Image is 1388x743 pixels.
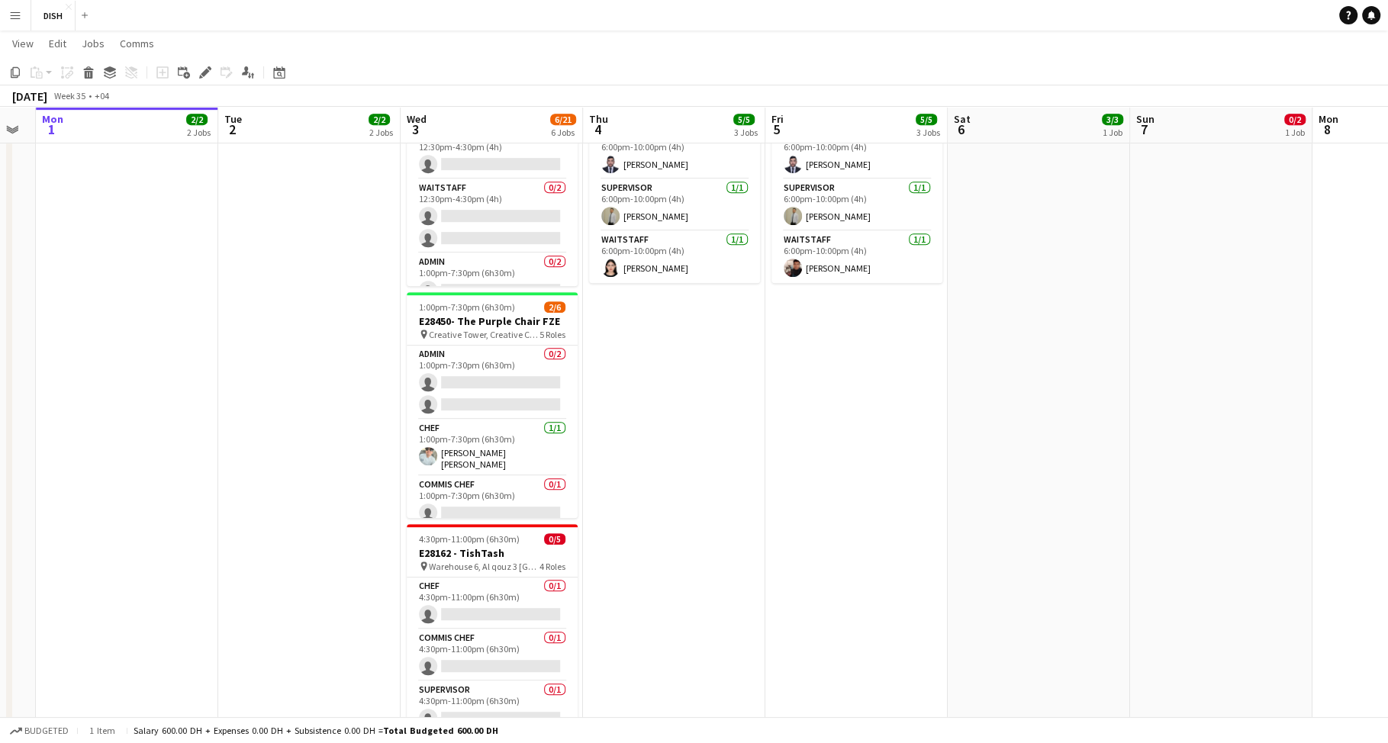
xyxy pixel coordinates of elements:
[407,420,578,476] app-card-role: Chef1/11:00pm-7:30pm (6h30m)[PERSON_NAME] [PERSON_NAME]
[407,546,578,560] h3: E28162 - TishTash
[954,112,971,126] span: Sat
[771,179,942,231] app-card-role: Supervisor1/16:00pm-10:00pm (4h)[PERSON_NAME]
[407,179,578,253] app-card-role: Waitstaff0/212:30pm-4:30pm (4h)
[50,90,89,101] span: Week 35
[95,90,109,101] div: +04
[84,725,121,736] span: 1 item
[589,127,760,179] app-card-role: Mixologist1/16:00pm-10:00pm (4h)[PERSON_NAME]
[12,88,47,104] div: [DATE]
[40,121,63,138] span: 1
[82,37,105,50] span: Jobs
[407,346,578,420] app-card-role: Admin0/21:00pm-7:30pm (6h30m)
[587,121,608,138] span: 4
[407,314,578,328] h3: E28450- The Purple Chair FZE
[1285,127,1305,138] div: 1 Job
[734,127,758,138] div: 3 Jobs
[42,112,63,126] span: Mon
[407,112,427,126] span: Wed
[550,114,576,125] span: 6/21
[31,1,76,31] button: DISH
[544,533,565,545] span: 0/5
[6,34,40,53] a: View
[1316,121,1338,138] span: 8
[589,179,760,231] app-card-role: Supervisor1/16:00pm-10:00pm (4h)[PERSON_NAME]
[419,301,515,313] span: 1:00pm-7:30pm (6h30m)
[589,231,760,283] app-card-role: Waitstaff1/16:00pm-10:00pm (4h)[PERSON_NAME]
[771,112,784,126] span: Fri
[407,629,578,681] app-card-role: Commis Chef0/14:30pm-11:00pm (6h30m)
[407,60,578,286] app-job-card: 12:30pm-7:30pm (7h)0/5E28475 - Kraftwerk Design and Production [PERSON_NAME][STREET_ADDRESS]3 Rol...
[407,681,578,733] app-card-role: Supervisor0/14:30pm-11:00pm (6h30m)
[369,114,390,125] span: 2/2
[43,34,72,53] a: Edit
[589,60,760,283] app-job-card: 6:00pm-10:00pm (4h)3/3E28380 - Parfums Christian Dior Emirates Llc DIOR - [GEOGRAPHIC_DATA]3 Role...
[429,561,539,572] span: Warehouse 6, Al qouz 3 [GEOGRAPHIC_DATA]
[407,253,578,327] app-card-role: Admin0/21:00pm-7:30pm (6h30m)
[544,301,565,313] span: 2/6
[539,561,565,572] span: 4 Roles
[8,722,71,739] button: Budgeted
[120,37,154,50] span: Comms
[1136,112,1155,126] span: Sun
[769,121,784,138] span: 5
[952,121,971,138] span: 6
[771,231,942,283] app-card-role: Waitstaff1/16:00pm-10:00pm (4h)[PERSON_NAME]
[551,127,575,138] div: 6 Jobs
[187,127,211,138] div: 2 Jobs
[429,329,539,340] span: Creative Tower, Creative City Fujairah Media Free Z one Fujairah [GEOGRAPHIC_DATA]
[49,37,66,50] span: Edit
[383,725,498,736] span: Total Budgeted 600.00 DH
[771,127,942,179] app-card-role: Mixologist1/16:00pm-10:00pm (4h)[PERSON_NAME]
[407,127,578,179] app-card-role: Chef0/112:30pm-4:30pm (4h)
[916,127,940,138] div: 3 Jobs
[404,121,427,138] span: 3
[1319,112,1338,126] span: Mon
[12,37,34,50] span: View
[916,114,937,125] span: 5/5
[76,34,111,53] a: Jobs
[24,725,69,736] span: Budgeted
[186,114,208,125] span: 2/2
[539,329,565,340] span: 5 Roles
[114,34,160,53] a: Comms
[1103,127,1122,138] div: 1 Job
[589,112,608,126] span: Thu
[134,725,498,736] div: Salary 600.00 DH + Expenses 0.00 DH + Subsistence 0.00 DH =
[1102,114,1123,125] span: 3/3
[419,533,520,545] span: 4:30pm-11:00pm (6h30m)
[224,112,242,126] span: Tue
[1134,121,1155,138] span: 7
[771,60,942,283] app-job-card: 6:00pm-10:00pm (4h)3/3E28380 - Parfums Christian Dior Emirates Llc DIOR - [GEOGRAPHIC_DATA], [GEO...
[1284,114,1306,125] span: 0/2
[407,577,578,629] app-card-role: Chef0/14:30pm-11:00pm (6h30m)
[369,127,393,138] div: 2 Jobs
[733,114,755,125] span: 5/5
[222,121,242,138] span: 2
[407,292,578,518] app-job-card: 1:00pm-7:30pm (6h30m)2/6E28450- The Purple Chair FZE Creative Tower, Creative City Fujairah Media...
[407,476,578,528] app-card-role: Commis Chef0/11:00pm-7:30pm (6h30m)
